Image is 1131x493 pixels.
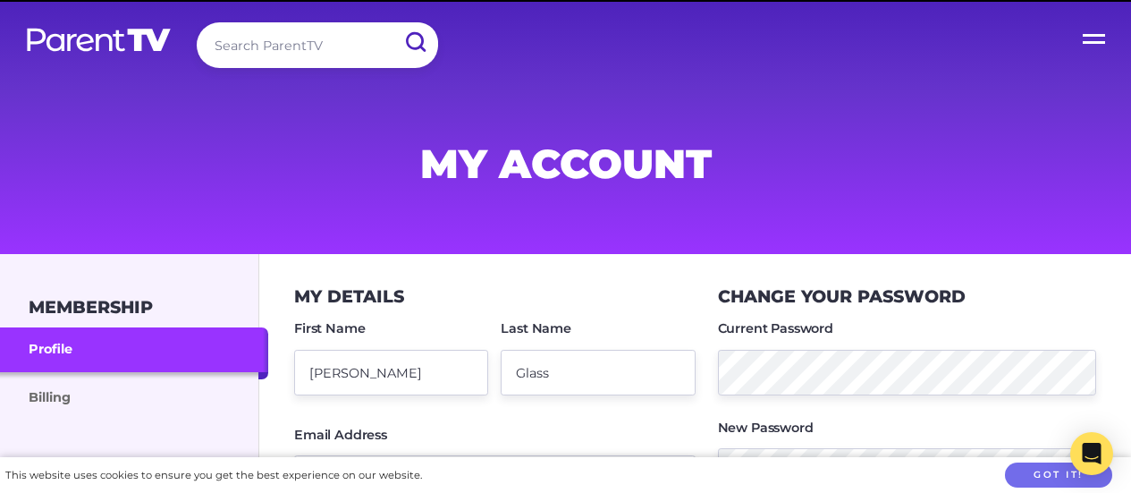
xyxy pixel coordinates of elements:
div: Open Intercom Messenger [1070,432,1113,475]
div: This website uses cookies to ensure you get the best experience on our website. [5,466,422,485]
label: First Name [294,322,365,335]
h3: My Details [294,286,404,307]
label: New Password [718,421,814,434]
h3: Change your Password [718,286,966,307]
label: Last Name [501,322,571,335]
h3: Membership [29,297,153,318]
input: Submit [392,22,438,63]
label: Current Password [718,322,833,335]
button: Got it! [1005,463,1112,489]
input: Search ParentTV [197,22,438,68]
h1: My Account [135,146,997,182]
label: Email Address [294,429,387,441]
img: parenttv-logo-white.4c85aaf.svg [25,27,173,53]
